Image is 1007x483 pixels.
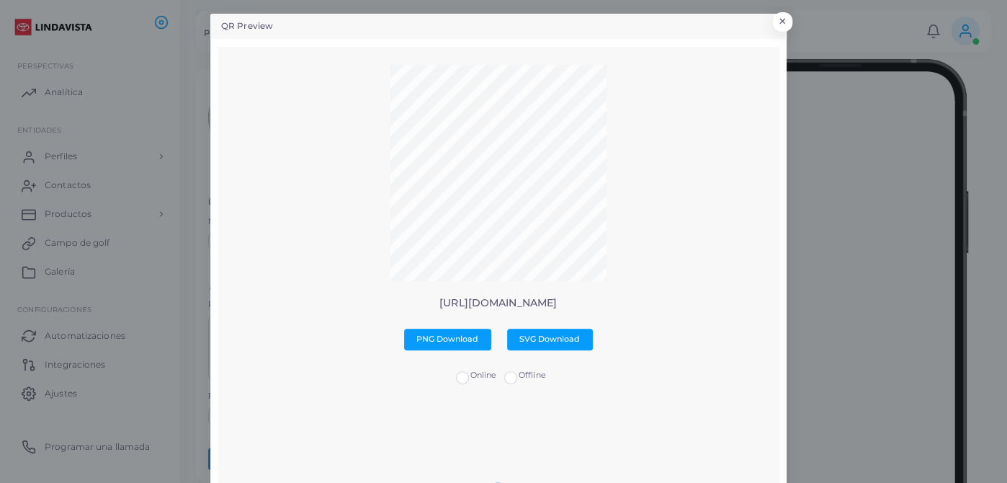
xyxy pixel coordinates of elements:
button: SVG Download [507,329,593,350]
p: [URL][DOMAIN_NAME] [229,297,767,309]
span: Offline [519,370,546,380]
h5: QR Preview [221,20,273,32]
span: Online [470,370,496,380]
span: SVG Download [519,334,580,344]
span: PNG Download [416,334,478,344]
button: Close [773,12,792,31]
button: PNG Download [404,329,491,350]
